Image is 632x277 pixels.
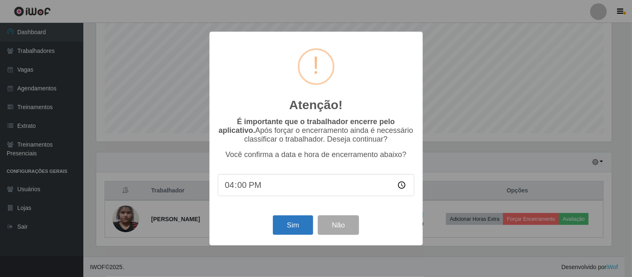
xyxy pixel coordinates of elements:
p: Você confirma a data e hora de encerramento abaixo? [218,150,415,159]
button: Não [318,215,359,235]
button: Sim [273,215,313,235]
h2: Atenção! [289,97,342,112]
b: É importante que o trabalhador encerre pelo aplicativo. [219,117,395,135]
p: Após forçar o encerramento ainda é necessário classificar o trabalhador. Deseja continuar? [218,117,415,144]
